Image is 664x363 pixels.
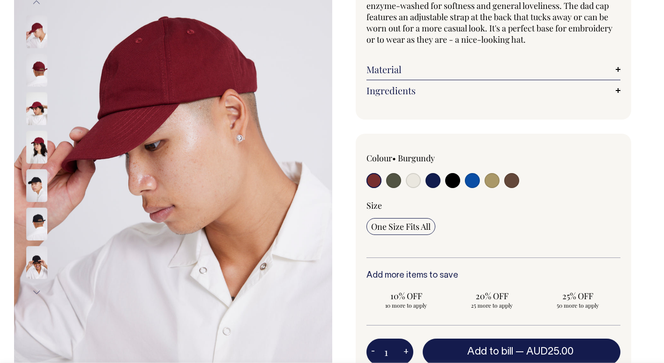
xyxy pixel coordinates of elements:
[366,85,621,96] a: Ingredients
[515,347,576,356] span: —
[366,152,468,164] div: Colour
[467,347,513,356] span: Add to bill
[526,347,574,356] span: AUD25.00
[366,218,435,235] input: One Size Fits All
[26,208,47,241] img: black
[371,290,442,302] span: 10% OFF
[456,290,527,302] span: 20% OFF
[371,221,431,232] span: One Size Fits All
[371,302,442,309] span: 10 more to apply
[398,152,435,164] label: Burgundy
[30,282,44,303] button: Next
[542,302,613,309] span: 50 more to apply
[399,343,413,362] button: +
[452,287,532,312] input: 20% OFF 25 more to apply
[366,343,380,362] button: -
[366,287,447,312] input: 10% OFF 10 more to apply
[537,287,618,312] input: 25% OFF 50 more to apply
[366,64,621,75] a: Material
[26,54,47,87] img: burgundy
[26,169,47,202] img: black
[542,290,613,302] span: 25% OFF
[26,246,47,279] img: black
[26,15,47,48] img: burgundy
[26,131,47,164] img: burgundy
[456,302,527,309] span: 25 more to apply
[366,200,621,211] div: Size
[366,271,621,280] h6: Add more items to save
[26,92,47,125] img: burgundy
[392,152,396,164] span: •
